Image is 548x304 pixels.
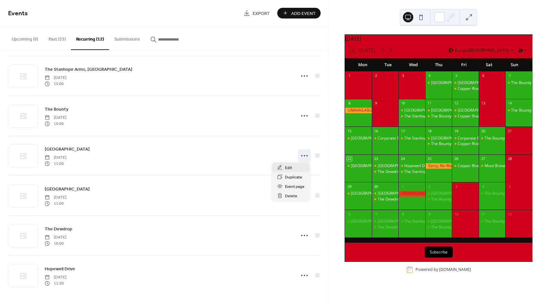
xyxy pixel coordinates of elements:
[425,197,452,202] div: The Bounty
[452,108,479,113] div: Gillingham Business Park
[71,26,109,50] button: Recurring (12)
[452,136,479,141] div: Corporate Event
[347,184,352,189] div: 29
[458,108,497,113] div: [GEOGRAPHIC_DATA]
[277,8,321,18] button: Add Event
[481,128,485,133] div: 20
[43,26,71,49] button: Past (53)
[507,184,512,189] div: 5
[507,212,512,216] div: 12
[507,156,512,161] div: 28
[45,121,66,127] span: 16:00
[374,128,379,133] div: 16
[372,136,399,141] div: Corporate Event
[45,145,90,153] a: [GEOGRAPHIC_DATA]
[351,191,390,196] div: [GEOGRAPHIC_DATA]
[345,219,372,224] div: West Yoke Farm
[345,108,372,113] div: UNAVAILABLE
[511,108,531,113] div: The Bounty
[345,35,532,43] div: [DATE]
[374,73,379,78] div: 2
[378,197,402,202] div: The Dewdrop
[427,156,432,161] div: 25
[347,73,352,78] div: 1
[479,191,506,196] div: The Bounty
[481,156,485,161] div: 27
[374,212,379,216] div: 7
[351,136,390,141] div: [GEOGRAPHIC_DATA]
[481,184,485,189] div: 4
[454,212,459,216] div: 10
[481,73,485,78] div: 6
[45,161,66,166] span: 11:00
[374,156,379,161] div: 23
[455,48,508,52] span: Europe/[GEOGRAPHIC_DATA]
[345,191,372,196] div: West Yoke Farm
[45,225,72,233] a: The Dewdrop
[454,101,459,106] div: 12
[485,191,505,196] div: The Bounty
[45,195,66,201] span: [DATE]
[285,164,292,171] span: Edit
[427,212,432,216] div: 9
[425,108,452,113] div: Medway City Estate - Sir Thomas Longley Road
[378,219,417,224] div: [GEOGRAPHIC_DATA]
[431,225,451,230] div: The Bounty
[425,247,453,258] button: Subscribe
[425,136,452,141] div: Medway City Estate - Sir Thomas Longley Road
[253,10,270,17] span: Export
[507,101,512,106] div: 14
[372,191,399,196] div: Gillingham Business Park
[398,136,425,141] div: The Stanhope Arms, Brastead
[454,156,459,161] div: 26
[374,101,379,106] div: 9
[378,225,402,230] div: The Dewdrop
[285,174,302,181] span: Duplicate
[372,163,399,169] div: Gillingham Business Park
[451,58,476,71] div: Fri
[431,219,543,224] div: [GEOGRAPHIC_DATA] - [PERSON_NAME][GEOGRAPHIC_DATA]
[431,108,543,113] div: [GEOGRAPHIC_DATA] - [PERSON_NAME][GEOGRAPHIC_DATA]
[398,219,425,224] div: The Stanhope Arms, Brastead
[45,146,90,153] span: [GEOGRAPHIC_DATA]
[45,226,72,233] span: The Dewdrop
[45,155,66,161] span: [DATE]
[347,156,352,161] div: 22
[45,81,66,87] span: 15:00
[439,267,471,273] a: [DOMAIN_NAME]
[404,219,481,224] div: The Stanhope Arms, [GEOGRAPHIC_DATA]
[505,108,532,113] div: The Bounty
[400,212,405,216] div: 8
[431,136,543,141] div: [GEOGRAPHIC_DATA] - [PERSON_NAME][GEOGRAPHIC_DATA]
[427,128,432,133] div: 18
[479,219,506,224] div: The Bounty
[426,58,451,71] div: Thu
[427,184,432,189] div: 2
[431,141,451,147] div: The Bounty
[425,80,452,86] div: Medway City Estate - Sir Thomas Longley Road
[45,105,68,113] a: The Bounty
[454,128,459,133] div: 19
[372,219,399,224] div: Gillingham Business Park
[398,114,425,119] div: The Stanhope Arms, Brastead
[285,183,304,190] span: Event page
[45,66,132,73] a: The Stanhope Arms, [GEOGRAPHIC_DATA]
[454,184,459,189] div: 3
[375,58,401,71] div: Tue
[398,169,425,175] div: The Stanhope Arms, Brastead
[347,101,352,106] div: 8
[400,184,405,189] div: 1
[481,212,485,216] div: 11
[400,128,405,133] div: 17
[425,114,452,119] div: The Bounty
[452,86,479,91] div: Copper Rivet Distillery
[476,58,502,71] div: Sat
[372,225,399,230] div: The Dewdrop
[431,191,543,196] div: [GEOGRAPHIC_DATA] - [PERSON_NAME][GEOGRAPHIC_DATA]
[425,163,452,169] div: Sorry, No Wagon This Week
[45,75,66,81] span: [DATE]
[8,7,28,20] span: Events
[45,115,66,121] span: [DATE]
[374,184,379,189] div: 30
